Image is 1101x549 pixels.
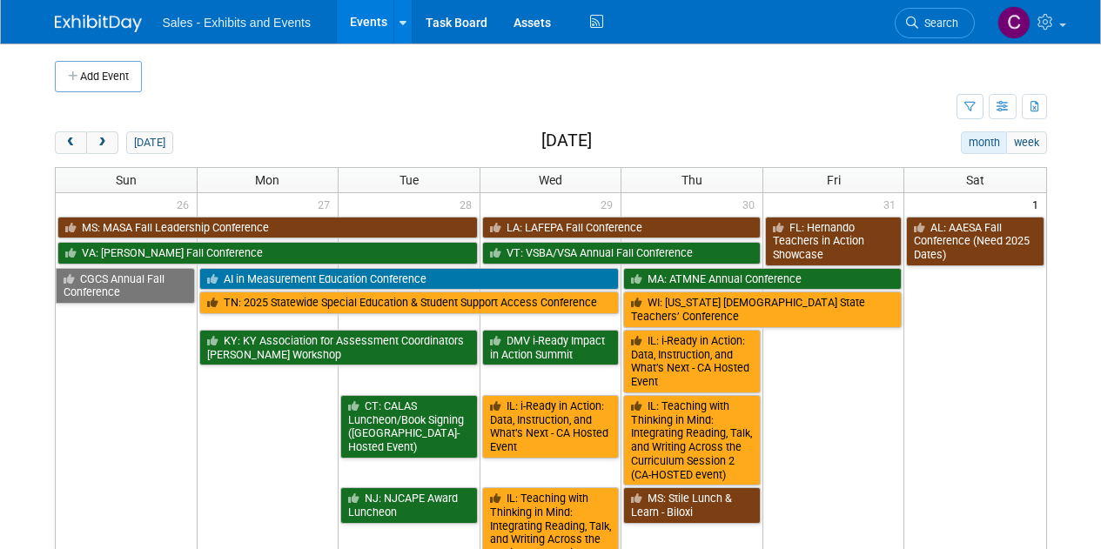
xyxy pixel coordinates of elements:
[199,268,620,291] a: AI in Measurement Education Conference
[482,395,620,459] a: IL: i-Ready in Action: Data, Instruction, and What’s Next - CA Hosted Event
[482,217,761,239] a: LA: LAFEPA Fall Conference
[163,16,311,30] span: Sales - Exhibits and Events
[906,217,1044,266] a: AL: AAESA Fall Conference (Need 2025 Dates)
[482,242,761,264] a: VT: VSBA/VSA Annual Fall Conference
[399,173,419,187] span: Tue
[539,173,562,187] span: Wed
[86,131,118,154] button: next
[623,395,761,485] a: IL: Teaching with Thinking in Mind: Integrating Reading, Talk, and Writing Across the Curriculum ...
[623,330,761,393] a: IL: i-Ready in Action: Data, Instruction, and What’s Next - CA Hosted Event
[1031,193,1046,215] span: 1
[482,330,620,365] a: DMV i-Ready Impact in Action Summit
[741,193,762,215] span: 30
[199,330,478,365] a: KY: KY Association for Assessment Coordinators [PERSON_NAME] Workshop
[623,487,761,523] a: MS: Stile Lunch & Learn - Biloxi
[55,15,142,32] img: ExhibitDay
[340,487,478,523] a: NJ: NJCAPE Award Luncheon
[895,8,975,38] a: Search
[882,193,903,215] span: 31
[827,173,841,187] span: Fri
[458,193,480,215] span: 28
[116,173,137,187] span: Sun
[1006,131,1046,154] button: week
[55,61,142,92] button: Add Event
[623,268,902,291] a: MA: ATMNE Annual Conference
[765,217,903,266] a: FL: Hernando Teachers in Action Showcase
[126,131,172,154] button: [DATE]
[623,291,902,327] a: WI: [US_STATE] [DEMOGRAPHIC_DATA] State Teachers’ Conference
[175,193,197,215] span: 26
[599,193,621,215] span: 29
[918,17,958,30] span: Search
[316,193,338,215] span: 27
[681,173,702,187] span: Thu
[961,131,1007,154] button: month
[56,268,195,304] a: CGCS Annual Fall Conference
[199,291,620,314] a: TN: 2025 Statewide Special Education & Student Support Access Conference
[997,6,1031,39] img: Christine Lurz
[57,217,478,239] a: MS: MASA Fall Leadership Conference
[966,173,984,187] span: Sat
[55,131,87,154] button: prev
[541,131,592,151] h2: [DATE]
[57,242,478,264] a: VA: [PERSON_NAME] Fall Conference
[340,395,478,459] a: CT: CALAS Luncheon/Book Signing ([GEOGRAPHIC_DATA]-Hosted Event)
[255,173,279,187] span: Mon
